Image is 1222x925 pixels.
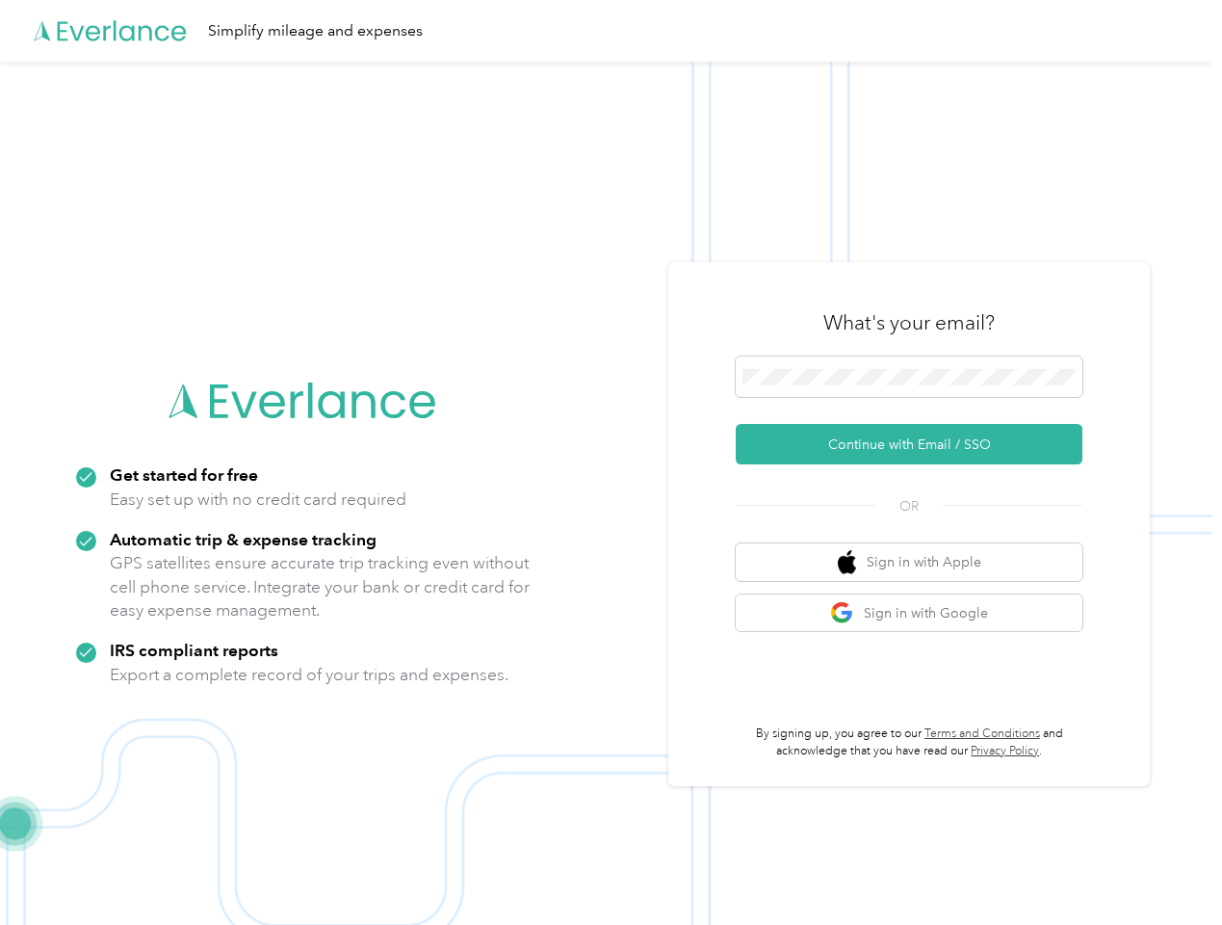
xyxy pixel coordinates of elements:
p: Easy set up with no credit card required [110,488,406,512]
button: apple logoSign in with Apple [736,543,1082,581]
p: GPS satellites ensure accurate trip tracking even without cell phone service. Integrate your bank... [110,551,531,622]
strong: IRS compliant reports [110,640,278,660]
strong: Automatic trip & expense tracking [110,529,377,549]
strong: Get started for free [110,464,258,485]
div: Simplify mileage and expenses [208,19,423,43]
a: Privacy Policy [971,744,1039,758]
button: Continue with Email / SSO [736,424,1082,464]
p: Export a complete record of your trips and expenses. [110,663,508,687]
a: Terms and Conditions [924,727,1040,741]
p: By signing up, you agree to our and acknowledge that you have read our . [736,726,1082,759]
span: OR [875,496,943,516]
button: google logoSign in with Google [736,595,1082,632]
h3: What's your email? [823,309,995,336]
img: apple logo [838,550,857,574]
img: google logo [830,601,854,625]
